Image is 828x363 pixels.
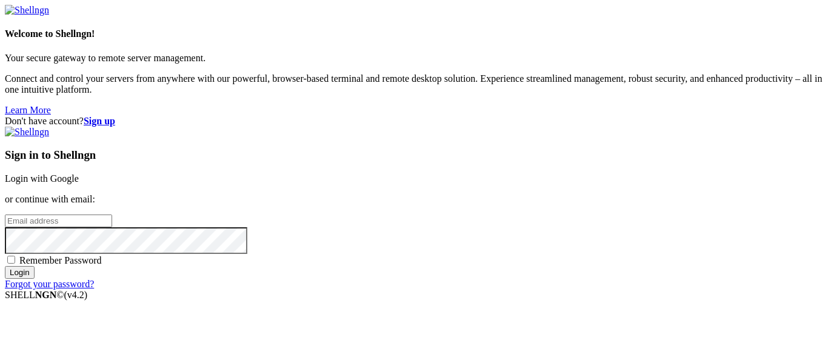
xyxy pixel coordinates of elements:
a: Learn More [5,105,51,115]
p: Connect and control your servers from anywhere with our powerful, browser-based terminal and remo... [5,73,823,95]
a: Forgot your password? [5,279,94,289]
div: Don't have account? [5,116,823,127]
a: Login with Google [5,173,79,184]
img: Shellngn [5,127,49,138]
p: Your secure gateway to remote server management. [5,53,823,64]
p: or continue with email: [5,194,823,205]
b: NGN [35,290,57,300]
span: Remember Password [19,255,102,265]
span: 4.2.0 [64,290,88,300]
h4: Welcome to Shellngn! [5,28,823,39]
h3: Sign in to Shellngn [5,148,823,162]
img: Shellngn [5,5,49,16]
input: Remember Password [7,256,15,264]
input: Email address [5,215,112,227]
input: Login [5,266,35,279]
a: Sign up [84,116,115,126]
span: SHELL © [5,290,87,300]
